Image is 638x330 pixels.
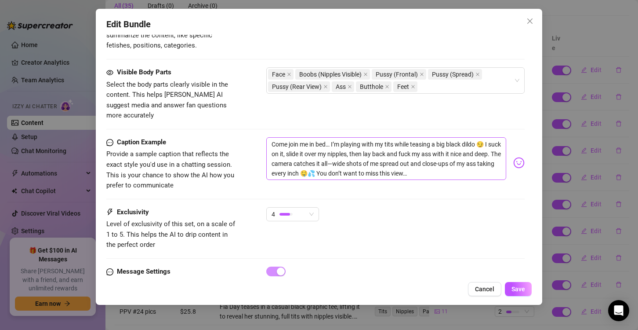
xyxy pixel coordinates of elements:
span: Pussy (Rear View) [268,81,330,92]
span: close [420,72,424,77]
span: message [106,137,113,148]
img: svg%3e [513,157,525,169]
span: Boobs (Nipples Visible) [299,70,362,79]
span: Provide a sample caption that reflects the exact style you'd use in a chatting session. This is y... [106,150,234,189]
span: Simple keywords that describe and summarize the content, like specific fetishes, positions, categ... [106,21,212,49]
span: Pussy (Frontal) [372,69,426,80]
span: Pussy (Rear View) [272,82,322,92]
span: Pussy (Frontal) [376,70,418,79]
button: Save [505,282,532,296]
span: Ass [332,81,354,92]
span: eye [106,69,113,76]
span: Pussy (Spread) [428,69,482,80]
textarea: Come join me in bed… I’m playing with my tits while teasing a big black dildo 😏 I suck on it, sli... [266,137,506,180]
strong: Exclusivity [117,208,149,216]
span: close [348,84,352,89]
span: message [106,267,113,277]
strong: Caption Example [117,138,166,146]
span: Select the body parts clearly visible in the content. This helps [PERSON_NAME] AI suggest media a... [106,81,228,120]
span: close [411,84,415,89]
span: close [475,72,480,77]
span: thunderbolt [106,207,113,218]
span: Level of exclusivity of this set, on a scale of 1 to 5. This helps the AI to drip content in the ... [106,220,235,249]
span: Cancel [475,286,494,293]
span: Pussy (Spread) [432,70,474,79]
span: Save [511,286,525,293]
span: Edit Bundle [106,18,151,31]
span: Face [272,70,285,79]
strong: Visible Body Parts [117,68,171,76]
button: Cancel [468,282,501,296]
span: close [526,18,533,25]
button: Close [523,14,537,28]
span: close [323,84,328,89]
span: Ass [336,82,346,92]
span: Boobs (Nipples Visible) [295,69,370,80]
span: Butthole [356,81,391,92]
span: Butthole [360,82,383,92]
span: close [363,72,368,77]
div: Open Intercom Messenger [608,300,629,321]
span: Feet [397,82,409,92]
span: close [385,84,389,89]
span: Face [268,69,294,80]
span: close [287,72,291,77]
span: Close [523,18,537,25]
span: Feet [393,81,417,92]
strong: Message Settings [117,268,170,275]
span: 4 [272,208,275,221]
